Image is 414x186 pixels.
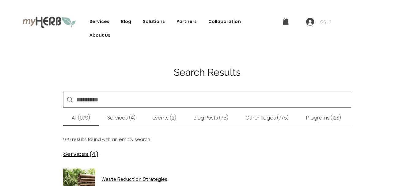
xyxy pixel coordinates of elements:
a: Partners [173,16,200,27]
div: Solutions [140,16,168,27]
span: Other Pages (775) [245,114,289,122]
span: Services (4) [107,114,135,122]
img: myHerb Logo [22,16,76,28]
a: About Us [86,30,113,41]
span: About Us [89,32,110,39]
span: Services [89,18,109,25]
a: Collaboration [205,16,244,27]
span: Blog Posts (75) [194,114,228,122]
span: Collaboration [208,18,241,25]
a: Blog [118,16,134,27]
div: Search Results [63,110,351,126]
span: Events (2) [153,114,176,122]
a: Services (4) [63,150,98,158]
span: Programs (123) [306,114,341,122]
button: Log In [302,16,336,28]
span: All (979) [72,114,90,122]
h2: 979 results found with an empty search [63,137,150,143]
nav: Site [86,16,276,41]
span: Search Results [174,66,241,78]
span: Log In [316,19,333,25]
span: Solutions [143,18,165,25]
span: Blog [121,18,131,25]
input: Site search [73,92,351,107]
a: Services [86,16,112,27]
span: Partners [177,18,197,25]
a: Waste Reduction Strategies [101,176,167,183]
